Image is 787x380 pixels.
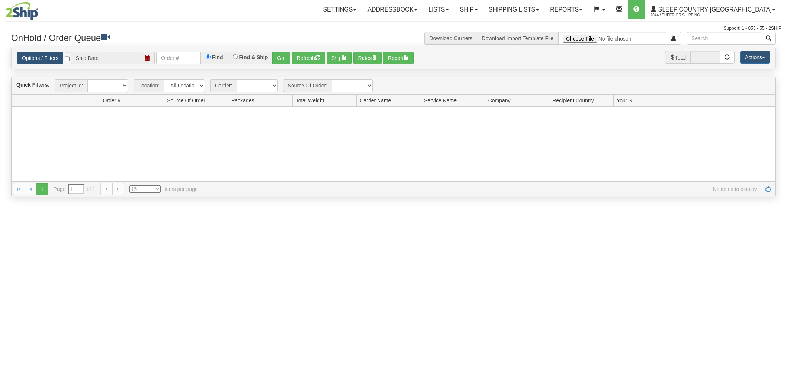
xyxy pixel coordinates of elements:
input: Order # [156,52,201,64]
label: Find & Ship [239,55,268,60]
a: Refresh [762,183,774,195]
span: Total [665,51,691,64]
div: Support: 1 - 855 - 55 - 2SHIP [6,25,781,32]
input: Import [558,32,666,45]
span: Carrier: [210,79,237,92]
span: Total Weight [296,97,324,104]
span: Source Of Order [167,97,205,104]
span: Your $ [617,97,632,104]
span: Recipient Country [552,97,594,104]
span: items per page [129,185,198,193]
label: Quick Filters: [16,81,49,89]
div: grid toolbar [12,77,775,95]
a: Options / Filters [17,52,63,64]
a: Download Carriers [429,35,472,41]
h3: OnHold / Order Queue [11,32,388,43]
span: 2044 / Superior Shipping [651,12,706,19]
button: Rates [353,52,382,64]
button: Actions [740,51,770,64]
span: Ship Date [71,52,103,64]
span: 1 [36,183,48,195]
a: Sleep Country [GEOGRAPHIC_DATA] 2044 / Superior Shipping [645,0,781,19]
span: Order # [103,97,121,104]
input: Search [687,32,761,45]
a: Addressbook [362,0,423,19]
a: Download Import Template File [482,35,553,41]
span: Packages [231,97,254,104]
span: Source Of Order: [283,79,332,92]
span: Carrier Name [360,97,391,104]
span: Company [488,97,511,104]
button: Search [761,32,776,45]
img: logo2044.jpg [6,2,38,20]
span: Service Name [424,97,457,104]
button: Report [383,52,414,64]
span: Project Id: [55,79,87,92]
span: Location: [134,79,164,92]
span: Page of 1 [54,184,96,194]
span: Sleep Country [GEOGRAPHIC_DATA] [656,6,772,13]
a: Reports [545,0,588,19]
button: Ship [327,52,352,64]
button: Refresh [292,52,325,64]
button: Go! [272,52,290,64]
label: Find [212,55,223,60]
a: Lists [423,0,454,19]
a: Ship [454,0,483,19]
span: No items to display [208,185,757,193]
a: Settings [317,0,362,19]
a: Shipping lists [483,0,545,19]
